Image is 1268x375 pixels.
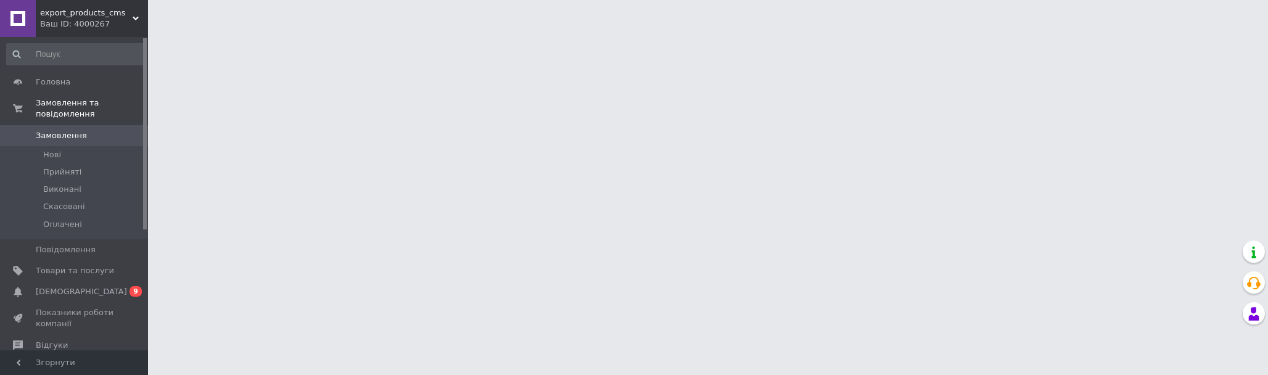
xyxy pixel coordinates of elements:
[36,130,87,141] span: Замовлення
[36,340,68,351] span: Відгуки
[36,265,114,276] span: Товари та послуги
[43,184,81,195] span: Виконані
[43,167,81,178] span: Прийняті
[40,19,148,30] div: Ваш ID: 4000267
[36,307,114,329] span: Показники роботи компанії
[36,286,127,297] span: [DEMOGRAPHIC_DATA]
[130,286,142,297] span: 9
[40,7,133,19] span: export_products_cms
[36,97,148,120] span: Замовлення та повідомлення
[43,201,85,212] span: Скасовані
[43,219,82,230] span: Оплачені
[43,149,61,160] span: Нові
[36,76,70,88] span: Головна
[6,43,146,65] input: Пошук
[36,244,96,255] span: Повідомлення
